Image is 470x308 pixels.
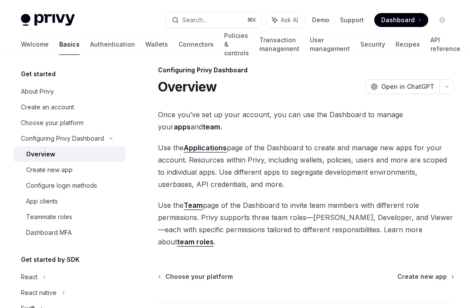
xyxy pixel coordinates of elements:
span: Choose your platform [165,266,233,275]
a: App clients [14,187,125,203]
a: Basics [59,28,80,49]
div: Configuring Privy Dashboard [21,127,104,138]
a: Overview [14,140,125,156]
span: Create new app [397,266,447,275]
button: Toggle dark mode [435,7,449,21]
a: Choose your platform [14,109,125,125]
a: Team [184,195,203,204]
h5: Get started by SDK [21,248,80,259]
div: Configure login methods [26,174,97,185]
span: ⌘ K [247,10,256,17]
a: Create new app [397,266,453,275]
a: Welcome [21,28,49,49]
a: Dashboard MFA [14,219,125,234]
span: Once you’ve set up your account, you can use the Dashboard to manage your and . [158,102,454,127]
a: Support [340,10,364,18]
div: React [21,266,37,276]
button: Ask AI [266,6,304,22]
div: Swift [21,297,35,308]
a: Dashboard [374,7,428,21]
a: Transaction management [259,28,299,49]
a: API reference [430,28,460,49]
h5: Get started [21,63,56,73]
div: Dashboard MFA [26,221,72,232]
a: Policies & controls [224,28,249,49]
div: Create new app [26,159,73,169]
a: Create new app [14,156,125,172]
a: team roles [177,231,214,240]
h1: Overview [158,73,217,88]
button: Search...⌘K [166,6,261,22]
a: Connectors [178,28,214,49]
a: About Privy [14,78,125,93]
a: User management [310,28,350,49]
button: Open in ChatGPT [365,73,440,88]
a: Security [360,28,385,49]
div: Choose your platform [21,112,84,122]
span: Ask AI [281,10,298,18]
div: Create an account [21,96,74,106]
strong: team [203,116,220,125]
span: Use the page of the Dashboard to invite team members with different role permissions. Privy suppo... [158,193,454,242]
a: Wallets [145,28,168,49]
a: Configure login methods [14,172,125,187]
a: Create an account [14,93,125,109]
img: light logo [21,8,75,20]
a: Choose your platform [159,266,233,275]
strong: apps [174,116,191,125]
span: Use the page of the Dashboard to create and manage new apps for your account. Resources within Pr... [158,135,454,184]
div: Search... [182,9,207,19]
a: Applications [184,137,227,146]
div: Teammate roles [26,206,72,216]
a: Teammate roles [14,203,125,219]
div: About Privy [21,80,54,91]
a: Recipes [396,28,420,49]
span: Open in ChatGPT [381,76,434,85]
a: Authentication [90,28,135,49]
div: Overview [26,143,55,153]
div: App clients [26,190,58,200]
div: Configuring Privy Dashboard [158,60,454,68]
a: Demo [312,10,329,18]
div: React native [21,281,57,292]
span: Dashboard [381,10,415,18]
